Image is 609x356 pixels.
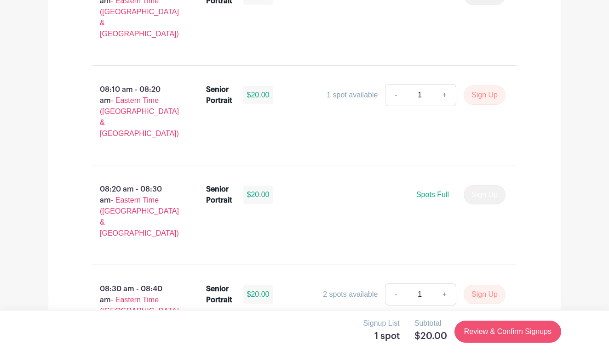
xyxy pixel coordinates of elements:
[243,186,273,204] div: $20.00
[433,283,456,305] a: +
[414,318,447,329] p: Subtotal
[206,283,232,305] div: Senior Portrait
[385,283,406,305] a: -
[464,85,506,105] button: Sign Up
[100,96,179,137] span: - Eastern Time ([GEOGRAPHIC_DATA] & [GEOGRAPHIC_DATA])
[100,196,179,237] span: - Eastern Time ([GEOGRAPHIC_DATA] & [GEOGRAPHIC_DATA])
[464,285,506,304] button: Sign Up
[100,296,179,337] span: - Eastern Time ([GEOGRAPHIC_DATA] & [GEOGRAPHIC_DATA])
[327,90,378,101] div: 1 spot available
[206,184,232,206] div: Senior Portrait
[433,84,456,106] a: +
[385,84,406,106] a: -
[414,331,447,342] h5: $20.00
[243,285,273,304] div: $20.00
[243,86,273,104] div: $20.00
[363,331,400,342] h5: 1 spot
[454,321,561,343] a: Review & Confirm Signups
[206,84,232,106] div: Senior Portrait
[78,280,191,342] p: 08:30 am - 08:40 am
[323,289,378,300] div: 2 spots available
[363,318,400,329] p: Signup List
[416,191,449,198] span: Spots Full
[78,180,191,243] p: 08:20 am - 08:30 am
[78,80,191,143] p: 08:10 am - 08:20 am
